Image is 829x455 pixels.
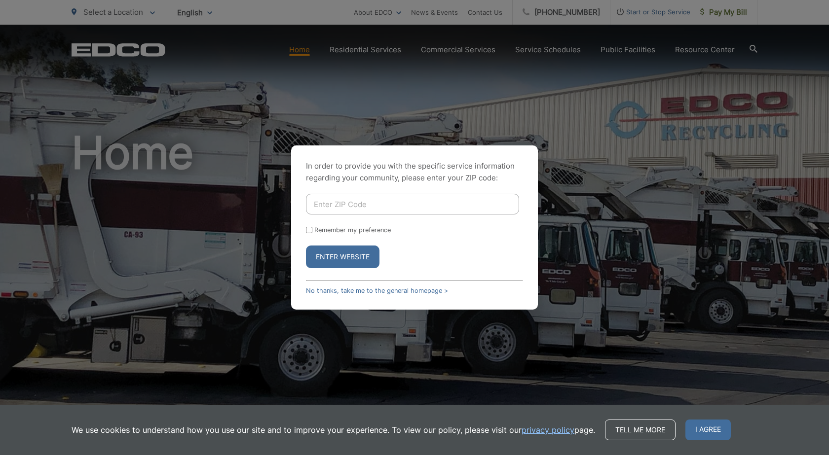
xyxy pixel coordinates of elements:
[306,194,519,214] input: Enter ZIP Code
[72,424,595,436] p: We use cookies to understand how you use our site and to improve your experience. To view our pol...
[314,226,391,234] label: Remember my preference
[306,287,448,294] a: No thanks, take me to the general homepage >
[306,160,523,184] p: In order to provide you with the specific service information regarding your community, please en...
[685,420,731,440] span: I agree
[605,420,676,440] a: Tell me more
[306,245,379,268] button: Enter Website
[522,424,574,436] a: privacy policy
